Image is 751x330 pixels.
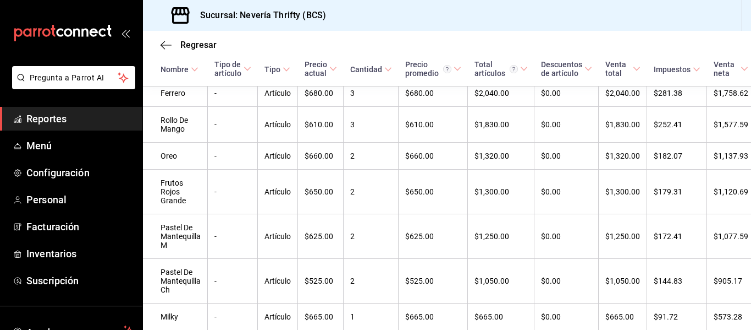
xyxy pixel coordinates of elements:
[344,214,399,259] td: 2
[599,214,647,259] td: $1,250.00
[399,80,468,107] td: $680.00
[534,170,599,214] td: $0.00
[180,40,217,50] span: Regresar
[208,80,258,107] td: -
[208,214,258,259] td: -
[305,60,337,78] span: Precio actual
[599,80,647,107] td: $2,040.00
[599,107,647,143] td: $1,830.00
[143,80,208,107] td: Ferrero
[399,214,468,259] td: $625.00
[264,65,290,74] span: Tipo
[161,40,217,50] button: Regresar
[714,60,749,78] span: Venta neta
[474,60,528,78] span: Total artículos
[161,65,198,74] span: Nombre
[264,65,280,74] div: Tipo
[534,214,599,259] td: $0.00
[143,107,208,143] td: Rollo De Mango
[26,138,134,153] span: Menú
[344,170,399,214] td: 2
[443,65,451,73] svg: Precio promedio = Total artículos / cantidad
[654,65,700,74] span: Impuestos
[599,170,647,214] td: $1,300.00
[534,143,599,170] td: $0.00
[654,65,691,74] div: Impuestos
[541,60,582,78] div: Descuentos de artículo
[599,143,647,170] td: $1,320.00
[647,214,707,259] td: $172.41
[474,60,518,78] div: Total artículos
[208,170,258,214] td: -
[510,65,518,73] svg: El total artículos considera cambios de precios en los artículos así como costos adicionales por ...
[468,259,534,304] td: $1,050.00
[208,143,258,170] td: -
[26,246,134,261] span: Inventarios
[344,80,399,107] td: 3
[599,259,647,304] td: $1,050.00
[350,65,392,74] span: Cantidad
[647,80,707,107] td: $281.38
[214,60,251,78] span: Tipo de artículo
[30,72,118,84] span: Pregunta a Parrot AI
[214,60,241,78] div: Tipo de artículo
[399,143,468,170] td: $660.00
[534,107,599,143] td: $0.00
[468,80,534,107] td: $2,040.00
[344,107,399,143] td: 3
[258,107,298,143] td: Artículo
[534,259,599,304] td: $0.00
[143,143,208,170] td: Oreo
[8,80,135,91] a: Pregunta a Parrot AI
[26,273,134,288] span: Suscripción
[399,170,468,214] td: $650.00
[714,60,739,78] div: Venta neta
[399,259,468,304] td: $525.00
[468,107,534,143] td: $1,830.00
[468,170,534,214] td: $1,300.00
[541,60,592,78] span: Descuentos de artículo
[26,165,134,180] span: Configuración
[647,259,707,304] td: $144.83
[344,259,399,304] td: 2
[143,170,208,214] td: Frutos Rojos Grande
[350,65,382,74] div: Cantidad
[26,192,134,207] span: Personal
[344,143,399,170] td: 2
[143,214,208,259] td: Pastel De Mantequilla M
[26,111,134,126] span: Reportes
[298,259,344,304] td: $525.00
[405,60,461,78] span: Precio promedio
[405,60,451,78] div: Precio promedio
[298,80,344,107] td: $680.00
[121,29,130,37] button: open_drawer_menu
[208,259,258,304] td: -
[258,143,298,170] td: Artículo
[647,143,707,170] td: $182.07
[298,107,344,143] td: $610.00
[534,80,599,107] td: $0.00
[258,259,298,304] td: Artículo
[258,80,298,107] td: Artículo
[468,214,534,259] td: $1,250.00
[298,143,344,170] td: $660.00
[298,170,344,214] td: $650.00
[161,65,189,74] div: Nombre
[647,107,707,143] td: $252.41
[468,143,534,170] td: $1,320.00
[647,170,707,214] td: $179.31
[12,66,135,89] button: Pregunta a Parrot AI
[143,259,208,304] td: Pastel De Mantequilla Ch
[298,214,344,259] td: $625.00
[399,107,468,143] td: $610.00
[26,219,134,234] span: Facturación
[191,9,326,22] h3: Sucursal: Nevería Thrifty (BCS)
[258,170,298,214] td: Artículo
[605,60,631,78] div: Venta total
[605,60,640,78] span: Venta total
[258,214,298,259] td: Artículo
[305,60,327,78] div: Precio actual
[208,107,258,143] td: -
